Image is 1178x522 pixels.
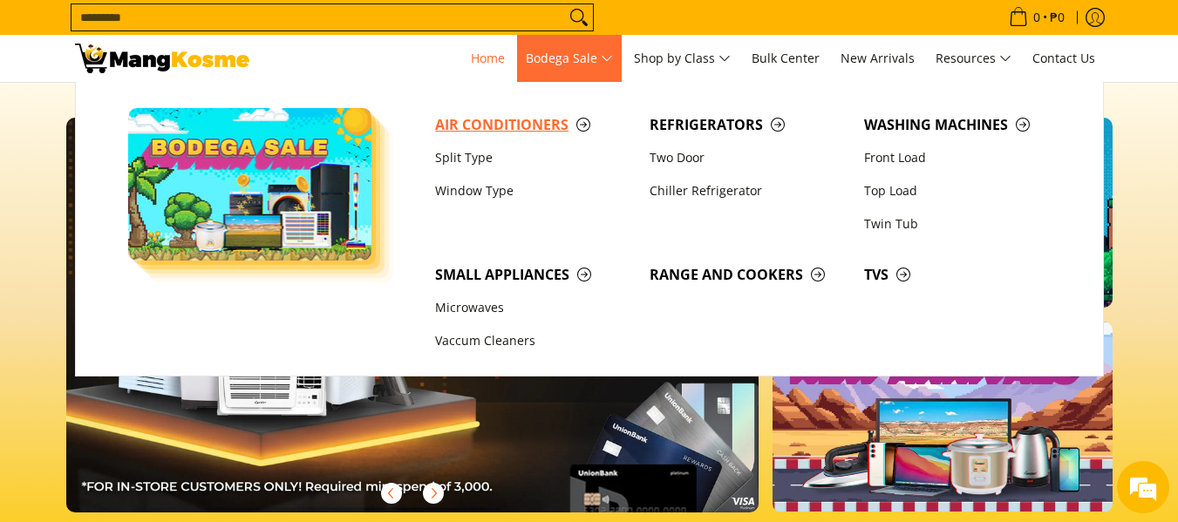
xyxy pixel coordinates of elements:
a: Split Type [426,141,641,174]
img: 061125 mk unionbank 1510x861 rev 5 [66,118,759,512]
a: TVs [855,258,1070,291]
span: ₱0 [1047,11,1067,24]
span: Shop by Class [634,48,731,70]
a: Refrigerators [641,108,855,141]
a: Vaccum Cleaners [426,325,641,358]
a: Bodega Sale [517,35,622,82]
button: Search [565,4,593,31]
span: Small Appliances [435,264,632,286]
span: TVs [864,264,1061,286]
span: Home [471,50,505,66]
a: Chiller Refrigerator [641,174,855,207]
span: • [1004,8,1070,27]
a: Bulk Center [743,35,828,82]
span: Range and Cookers [650,264,847,286]
a: Home [462,35,514,82]
a: Small Appliances [426,258,641,291]
a: Microwaves [426,292,641,325]
span: Contact Us [1032,50,1095,66]
a: Front Load [855,141,1070,174]
a: Washing Machines [855,108,1070,141]
img: Bodega Sale [128,108,372,261]
span: We're online! [101,153,241,329]
a: Window Type [426,174,641,207]
a: Twin Tub [855,207,1070,241]
a: Resources [927,35,1020,82]
a: Contact Us [1024,35,1104,82]
a: Two Door [641,141,855,174]
span: Washing Machines [864,114,1061,136]
button: Previous [372,474,411,512]
a: Range and Cookers [641,258,855,291]
a: Top Load [855,174,1070,207]
img: Mang Kosme: Your Home Appliances Warehouse Sale Partner! [75,44,249,73]
span: Air Conditioners [435,114,632,136]
span: Resources [936,48,1011,70]
div: Minimize live chat window [286,9,328,51]
span: 0 [1031,11,1043,24]
div: Chat with us now [91,98,293,120]
a: Air Conditioners [426,108,641,141]
span: Bodega Sale [526,48,613,70]
button: Next [414,474,453,512]
span: New Arrivals [841,50,915,66]
nav: Main Menu [267,35,1104,82]
a: Shop by Class [625,35,739,82]
span: Refrigerators [650,114,847,136]
textarea: Type your message and hit 'Enter' [9,342,332,403]
span: Bulk Center [752,50,820,66]
a: New Arrivals [832,35,923,82]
